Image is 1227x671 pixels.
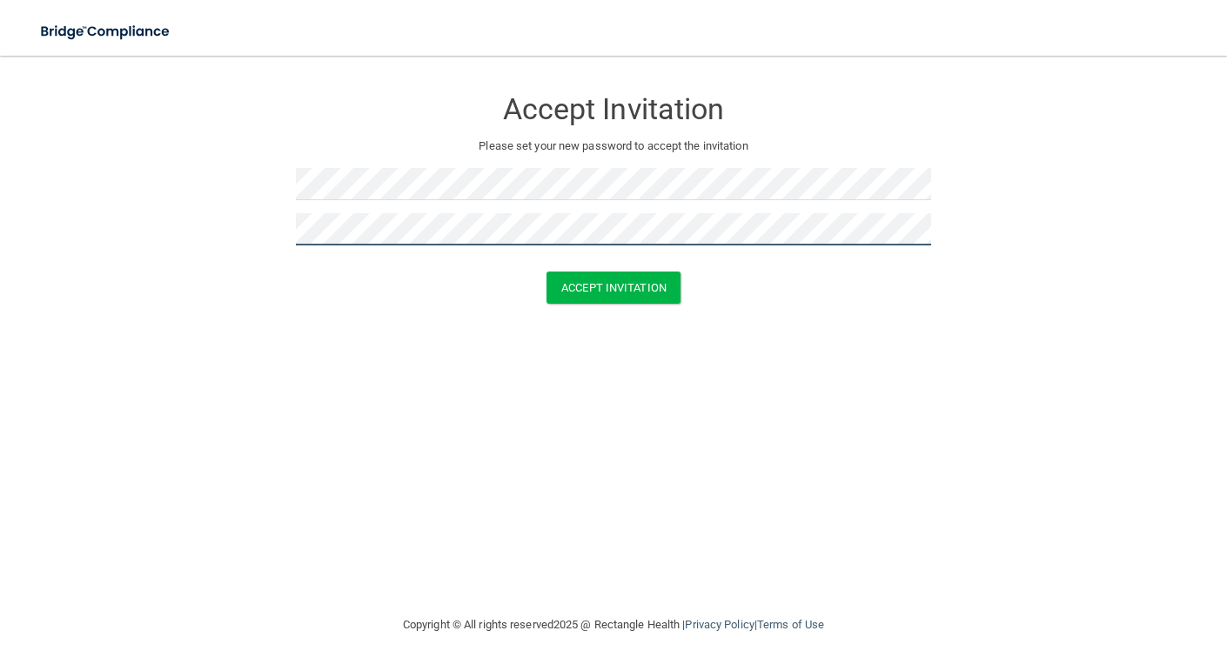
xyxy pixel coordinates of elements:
img: bridge_compliance_login_screen.278c3ca4.svg [26,14,186,50]
div: Copyright © All rights reserved 2025 @ Rectangle Health | | [296,597,931,653]
h3: Accept Invitation [296,93,931,125]
a: Privacy Policy [685,618,754,631]
a: Terms of Use [757,618,824,631]
button: Accept Invitation [546,272,681,304]
p: Please set your new password to accept the invitation [309,136,918,157]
